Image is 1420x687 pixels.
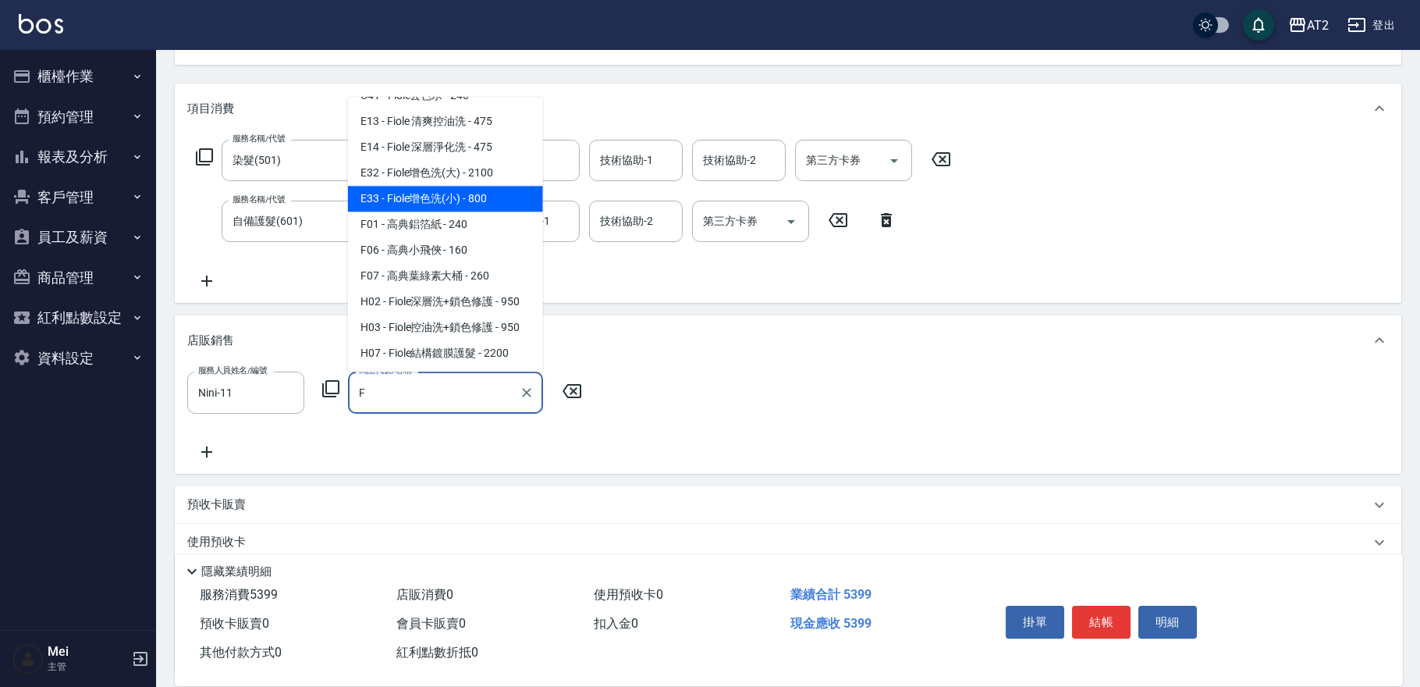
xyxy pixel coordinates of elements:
[175,486,1401,524] div: 預收卡販賣
[1243,9,1274,41] button: save
[348,289,543,315] span: H02 - Fiole深層洗+鎖色修護 - 950
[187,101,234,117] p: 項目消費
[1341,11,1401,40] button: 登出
[48,660,127,674] p: 主管
[1307,16,1329,35] div: AT2
[48,644,127,660] h5: Mei
[790,616,872,631] span: 現金應收 5399
[6,177,150,218] button: 客戶管理
[6,56,150,97] button: 櫃檯作業
[790,587,872,602] span: 業績合計 5399
[348,160,543,186] span: E32 - Fiole增色洗(大) - 2100
[348,212,543,237] span: F01 - 高典鋁箔紙 - 240
[396,645,478,660] span: 紅利點數折抵 0
[19,14,63,34] img: Logo
[233,133,285,144] label: 服務名稱/代號
[348,315,543,340] span: H03 - Fiole控油洗+鎖色修護 - 950
[594,616,638,631] span: 扣入金 0
[779,209,804,234] button: Open
[200,616,269,631] span: 預收卡販賣 0
[175,524,1401,561] div: 使用預收卡
[12,643,44,675] img: Person
[233,194,285,205] label: 服務名稱/代號
[1072,606,1131,639] button: 結帳
[6,258,150,298] button: 商品管理
[348,340,543,366] span: H07 - Fiole結構鍍膜護髮 - 2200
[187,497,246,513] p: 預收卡販賣
[882,148,907,173] button: Open
[348,134,543,160] span: E14 - Fiole 深層淨化洗 - 475
[6,217,150,258] button: 員工及薪資
[1006,606,1064,639] button: 掛單
[6,297,150,338] button: 紅利點數設定
[396,587,453,602] span: 店販消費 0
[200,587,278,602] span: 服務消費 5399
[348,263,543,289] span: F07 - 高典葉綠素大桶 - 260
[175,84,1401,133] div: 項目消費
[198,365,267,376] label: 服務人員姓名/編號
[348,186,543,212] span: E33 - Fiole增色洗(小) - 800
[6,137,150,177] button: 報表及分析
[6,97,150,137] button: 預約管理
[200,645,282,660] span: 其他付款方式 0
[175,315,1401,365] div: 店販銷售
[396,616,466,631] span: 會員卡販賣 0
[187,534,246,550] p: 使用預收卡
[348,109,543,134] span: E13 - Fiole 清爽控油洗 - 475
[516,382,538,404] button: Clear
[348,237,543,263] span: F06 - 高典小飛俠 - 160
[187,333,234,349] p: 店販銷售
[1138,606,1197,639] button: 明細
[594,587,663,602] span: 使用預收卡 0
[6,338,150,379] button: 資料設定
[201,564,272,580] p: 隱藏業績明細
[1282,9,1335,41] button: AT2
